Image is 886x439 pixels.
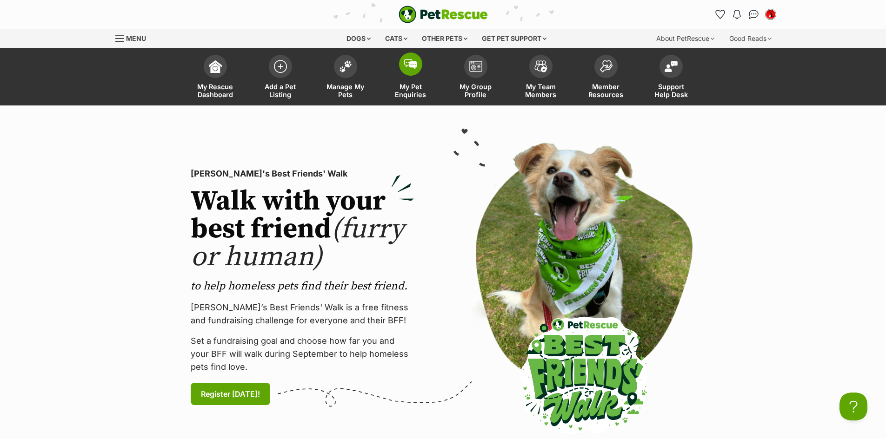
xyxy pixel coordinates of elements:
[274,60,287,73] img: add-pet-listing-icon-0afa8454b4691262ce3f59096e99ab1cd57d4a30225e0717b998d2c9b9846f56.svg
[313,50,378,105] a: Manage My Pets
[746,7,761,22] a: Conversations
[665,61,678,72] img: help-desk-icon-fdf02630f3aa405de69fd3d07c3f3aa587a6932b1a1747fa1d2bba05be0121f9.svg
[650,29,721,48] div: About PetRescue
[763,7,778,22] button: My account
[766,10,775,19] img: Izzy Johnson profile pic
[573,50,639,105] a: Member Resources
[260,83,301,98] span: Add a Pet Listing
[749,10,759,19] img: chat-41dd97257d64d25036548639549fe6c8038ab92f7586957e7f3b1b290dea8141.svg
[650,83,692,98] span: Support Help Desk
[399,6,488,23] img: logo-e224e6f780fb5917bec1dbf3a21bbac754714ae5b6737aabdf751b685950b380.svg
[404,59,417,69] img: pet-enquiries-icon-7e3ad2cf08bfb03b45e93fb7055b45f3efa6380592205ae92323e6603595dc1f.svg
[415,29,474,48] div: Other pets
[191,383,270,405] a: Register [DATE]!
[390,83,432,98] span: My Pet Enquiries
[201,388,260,400] span: Register [DATE]!
[126,34,146,42] span: Menu
[340,29,377,48] div: Dogs
[469,61,482,72] img: group-profile-icon-3fa3cf56718a62981997c0bc7e787c4b2cf8bcc04b72c1350f741eb67cf2f40e.svg
[191,188,414,271] h2: Walk with your best friend
[443,50,508,105] a: My Group Profile
[191,212,404,275] span: (furry or human)
[209,60,222,73] img: dashboard-icon-eb2f2d2d3e046f16d808141f083e7271f6b2e854fb5c12c21221c1fb7104beca.svg
[713,7,778,22] ul: Account quick links
[191,301,414,327] p: [PERSON_NAME]’s Best Friends' Walk is a free fitness and fundraising challenge for everyone and t...
[520,83,562,98] span: My Team Members
[730,7,745,22] button: Notifications
[191,279,414,294] p: to help homeless pets find their best friend.
[534,60,547,72] img: team-members-icon-5396bd8760b3fe7c0b43da4ab00e1e3bb1a5d9ba89233759b79545d2d3fc5d0d.svg
[585,83,627,98] span: Member Resources
[378,50,443,105] a: My Pet Enquiries
[713,7,728,22] a: Favourites
[379,29,414,48] div: Cats
[839,393,867,420] iframe: Help Scout Beacon - Open
[248,50,313,105] a: Add a Pet Listing
[194,83,236,98] span: My Rescue Dashboard
[508,50,573,105] a: My Team Members
[639,50,704,105] a: Support Help Desk
[115,29,153,46] a: Menu
[475,29,553,48] div: Get pet support
[325,83,366,98] span: Manage My Pets
[183,50,248,105] a: My Rescue Dashboard
[191,167,414,180] p: [PERSON_NAME]'s Best Friends' Walk
[399,6,488,23] a: PetRescue
[723,29,778,48] div: Good Reads
[455,83,497,98] span: My Group Profile
[733,10,740,19] img: notifications-46538b983faf8c2785f20acdc204bb7945ddae34d4c08c2a6579f10ce5e182be.svg
[339,60,352,72] img: manage-my-pets-icon-02211641906a0b7f246fdf0571729dbe1e7629f14944591b6c1af311fb30b64b.svg
[600,60,613,72] img: member-resources-icon-8e73f808a243e03378d46382f2149f9095a855e16c252ad45f914b54edf8863c.svg
[191,334,414,373] p: Set a fundraising goal and choose how far you and your BFF will walk during September to help hom...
